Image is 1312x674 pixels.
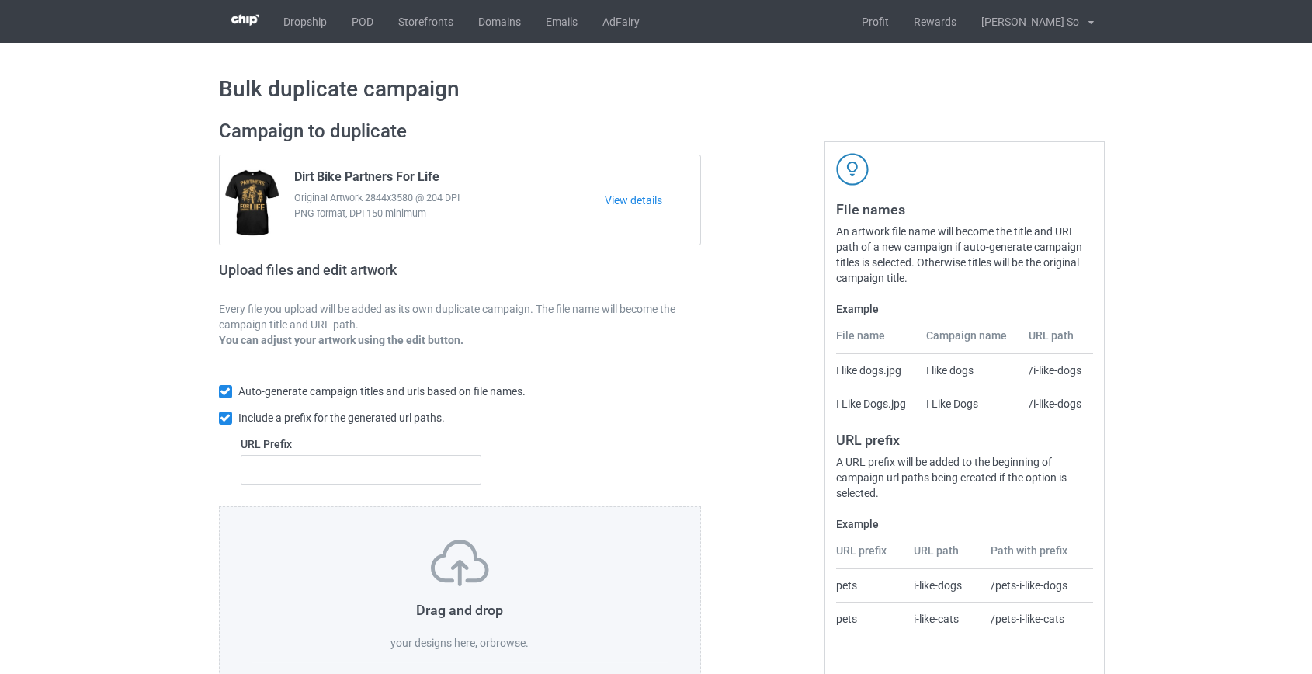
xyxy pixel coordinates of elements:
h3: URL prefix [836,431,1093,449]
span: Include a prefix for the generated url paths. [238,412,445,424]
div: [PERSON_NAME] So [969,2,1079,41]
h3: Drag and drop [252,601,668,619]
img: svg+xml;base64,PD94bWwgdmVyc2lvbj0iMS4wIiBlbmNvZGluZz0iVVRGLTgiPz4KPHN2ZyB3aWR0aD0iNzVweCIgaGVpZ2... [431,540,489,586]
b: You can adjust your artwork using the edit button. [219,334,463,346]
td: i-like-dogs [905,569,982,602]
div: A URL prefix will be added to the beginning of campaign url paths being created if the option is ... [836,454,1093,501]
h2: Campaign to duplicate [219,120,702,144]
img: svg+xml;base64,PD94bWwgdmVyc2lvbj0iMS4wIiBlbmNvZGluZz0iVVRGLTgiPz4KPHN2ZyB3aWR0aD0iNDJweCIgaGVpZ2... [836,153,869,186]
span: your designs here, or [390,637,490,649]
h1: Bulk duplicate campaign [219,75,1094,103]
td: I like dogs [918,354,1020,387]
p: Every file you upload will be added as its own duplicate campaign. The file name will become the ... [219,301,702,332]
img: 3d383065fc803cdd16c62507c020ddf8.png [231,14,259,26]
span: Original Artwork 2844x3580 @ 204 DPI [294,190,606,206]
span: PNG format, DPI 150 minimum [294,206,606,221]
td: pets [836,569,906,602]
label: URL Prefix [241,436,482,452]
th: URL prefix [836,543,906,569]
td: /i-like-dogs [1020,354,1093,387]
td: pets [836,602,906,635]
td: /pets-i-like-cats [982,602,1093,635]
td: /pets-i-like-dogs [982,569,1093,602]
a: View details [605,193,700,208]
td: i-like-cats [905,602,982,635]
th: Path with prefix [982,543,1093,569]
label: browse [490,637,526,649]
h2: Upload files and edit artwork [219,262,508,290]
span: Dirt Bike Partners For Life [294,169,439,190]
span: . [526,637,529,649]
label: Example [836,301,1093,317]
td: I Like Dogs [918,387,1020,420]
th: File name [836,328,918,354]
td: /i-like-dogs [1020,387,1093,420]
h3: File names [836,200,1093,218]
span: Auto-generate campaign titles and urls based on file names. [238,385,526,398]
th: Campaign name [918,328,1020,354]
td: I like dogs.jpg [836,354,918,387]
th: URL path [905,543,982,569]
td: I Like Dogs.jpg [836,387,918,420]
label: Example [836,516,1093,532]
div: An artwork file name will become the title and URL path of a new campaign if auto-generate campai... [836,224,1093,286]
th: URL path [1020,328,1093,354]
